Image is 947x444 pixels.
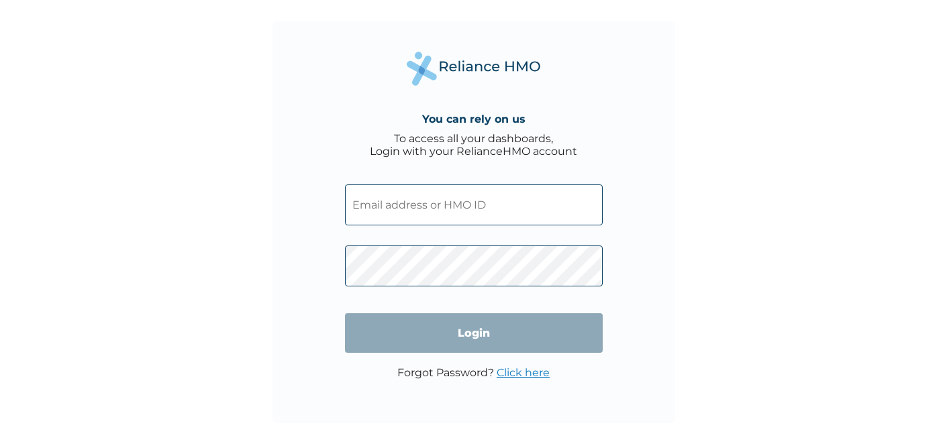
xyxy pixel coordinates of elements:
input: Login [345,313,603,353]
a: Click here [497,366,550,379]
div: To access all your dashboards, Login with your RelianceHMO account [370,132,577,158]
p: Forgot Password? [397,366,550,379]
input: Email address or HMO ID [345,184,603,225]
h4: You can rely on us [422,113,526,125]
img: Reliance Health's Logo [407,52,541,86]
